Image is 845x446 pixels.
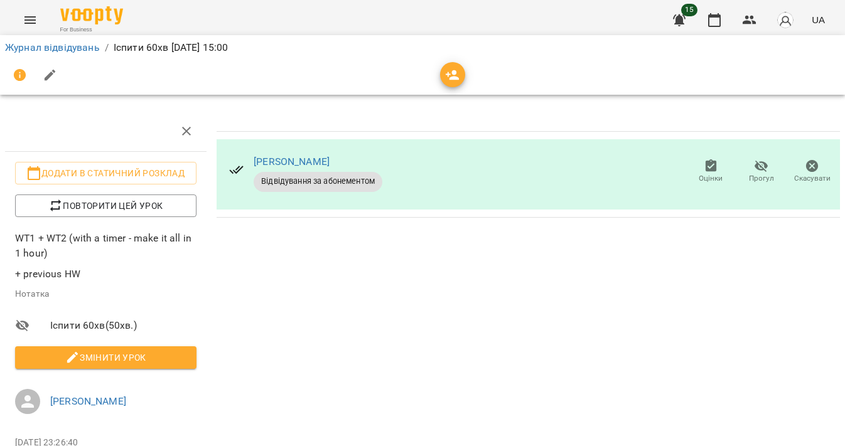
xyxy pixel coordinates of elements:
[794,173,831,184] span: Скасувати
[254,156,330,167] a: [PERSON_NAME]
[254,176,382,187] span: Відвідування за абонементом
[50,318,196,333] span: Іспити 60хв ( 50 хв. )
[681,4,697,16] span: 15
[25,166,186,181] span: Додати в статичний розклад
[699,173,723,184] span: Оцінки
[105,40,109,55] li: /
[812,13,825,26] span: UA
[50,395,126,407] a: [PERSON_NAME]
[777,11,794,29] img: avatar_s.png
[60,6,123,24] img: Voopty Logo
[749,173,774,184] span: Прогул
[60,26,123,34] span: For Business
[15,162,196,184] button: Додати в статичний розклад
[15,346,196,369] button: Змінити урок
[15,288,196,300] p: Нотатка
[15,267,196,282] p: + previous HW
[15,231,196,260] p: WT1 + WT2 (with a timer - make it all in 1 hour)
[114,40,229,55] p: Іспити 60хв [DATE] 15:00
[25,350,186,365] span: Змінити урок
[15,194,196,217] button: Повторити цей урок
[807,8,830,31] button: UA
[5,40,840,55] nav: breadcrumb
[686,154,736,189] button: Оцінки
[736,154,787,189] button: Прогул
[787,154,837,189] button: Скасувати
[5,41,100,53] a: Журнал відвідувань
[25,198,186,213] span: Повторити цей урок
[15,5,45,35] button: Menu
